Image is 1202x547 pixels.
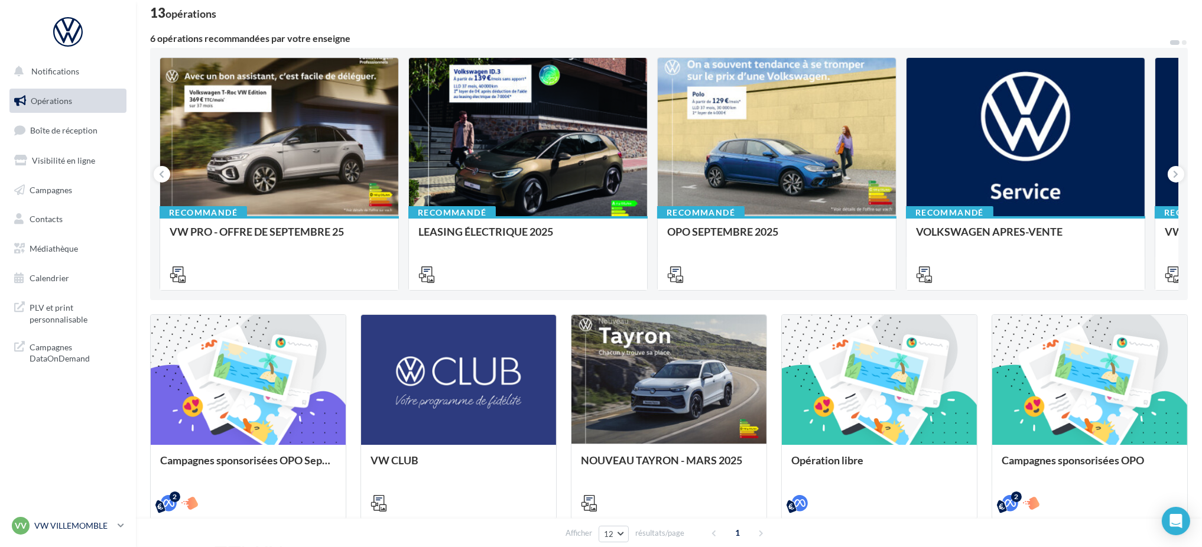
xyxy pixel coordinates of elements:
[7,89,129,113] a: Opérations
[31,66,79,76] span: Notifications
[170,491,180,502] div: 2
[34,520,113,532] p: VW VILLEMOMBLE
[7,266,129,291] a: Calendrier
[150,6,216,19] div: 13
[32,155,95,165] span: Visibilité en ligne
[7,59,124,84] button: Notifications
[604,529,614,539] span: 12
[408,206,496,219] div: Recommandé
[906,206,993,219] div: Recommandé
[581,454,757,478] div: NOUVEAU TAYRON - MARS 2025
[1011,491,1022,502] div: 2
[165,8,216,19] div: opérations
[728,523,747,542] span: 1
[30,273,69,283] span: Calendrier
[30,339,122,364] span: Campagnes DataOnDemand
[30,125,98,135] span: Boîte de réception
[657,206,745,219] div: Recommandé
[31,96,72,106] span: Opérations
[7,295,129,330] a: PLV et print personnalisable
[7,207,129,232] a: Contacts
[15,520,27,532] span: VV
[1002,454,1178,478] div: Campagnes sponsorisées OPO
[1162,507,1190,535] div: Open Intercom Messenger
[418,226,638,249] div: LEASING ÉLECTRIQUE 2025
[30,184,72,194] span: Campagnes
[7,118,129,143] a: Boîte de réception
[667,226,886,249] div: OPO SEPTEMBRE 2025
[170,226,389,249] div: VW PRO - OFFRE DE SEPTEMBRE 25
[150,34,1169,43] div: 6 opérations recommandées par votre enseigne
[7,178,129,203] a: Campagnes
[30,214,63,224] span: Contacts
[7,334,129,369] a: Campagnes DataOnDemand
[599,526,629,542] button: 12
[7,236,129,261] a: Médiathèque
[30,243,78,253] span: Médiathèque
[635,528,684,539] span: résultats/page
[916,226,1135,249] div: VOLKSWAGEN APRES-VENTE
[791,454,967,478] div: Opération libre
[371,454,547,478] div: VW CLUB
[30,299,122,325] span: PLV et print personnalisable
[160,206,247,219] div: Recommandé
[566,528,592,539] span: Afficher
[7,148,129,173] a: Visibilité en ligne
[9,515,126,537] a: VV VW VILLEMOMBLE
[160,454,336,478] div: Campagnes sponsorisées OPO Septembre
